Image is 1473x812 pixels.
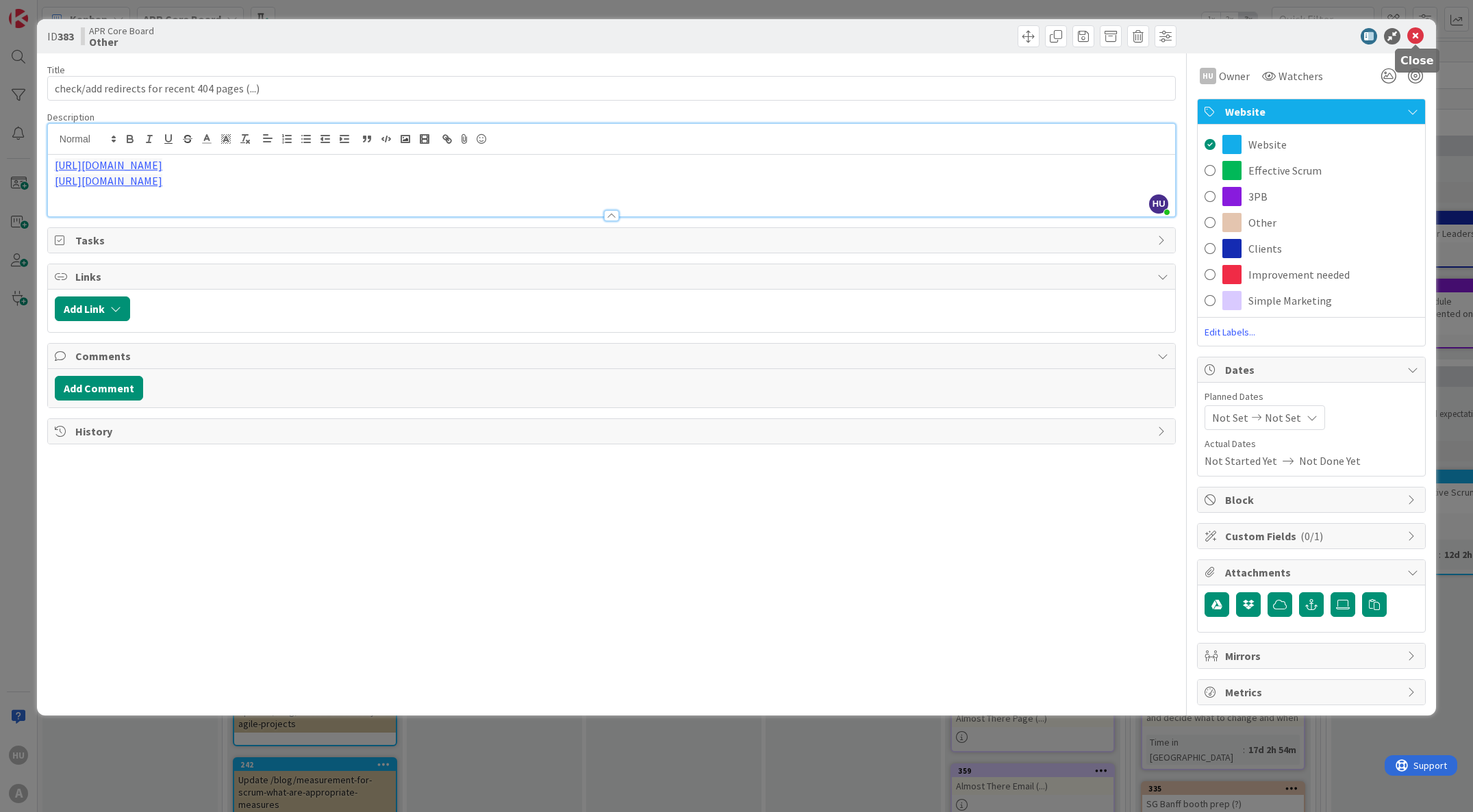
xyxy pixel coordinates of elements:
span: Simple Marketing [1248,292,1332,309]
span: Dates [1225,361,1400,378]
span: Improvement needed [1248,266,1350,283]
span: HU [1149,194,1168,214]
a: [URL][DOMAIN_NAME] [55,174,162,188]
span: Planned Dates [1205,390,1418,404]
span: Effective Scrum [1248,162,1322,179]
span: Description [47,111,95,123]
span: Links [75,268,1150,285]
a: [URL][DOMAIN_NAME] [55,158,162,172]
span: Edit Labels... [1198,325,1425,339]
span: APR Core Board [89,25,154,36]
span: 3PB [1248,188,1268,205]
span: Clients [1248,240,1282,257]
span: ( 0/1 ) [1300,529,1323,543]
span: Mirrors [1225,648,1400,664]
b: Other [89,36,154,47]
button: Add Link [55,296,130,321]
span: Attachments [1225,564,1400,581]
button: Add Comment [55,376,143,401]
h5: Close [1400,54,1434,67]
span: Comments [75,348,1150,364]
span: Owner [1219,68,1250,84]
span: Block [1225,492,1400,508]
span: Custom Fields [1225,528,1400,544]
span: Metrics [1225,684,1400,700]
span: ID [47,28,74,45]
span: Not Started Yet [1205,453,1277,469]
span: Actual Dates [1205,437,1418,451]
span: Website [1225,103,1400,120]
div: HU [1200,68,1216,84]
span: Other [1248,214,1276,231]
span: Not Done Yet [1299,453,1361,469]
span: Watchers [1279,68,1323,84]
b: 383 [58,29,74,43]
input: type card name here... [47,76,1176,101]
span: Website [1248,136,1287,153]
span: Tasks [75,232,1150,249]
span: Not Set [1212,409,1248,426]
span: History [75,423,1150,440]
label: Title [47,64,65,76]
span: Support [29,2,62,18]
span: Not Set [1265,409,1301,426]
